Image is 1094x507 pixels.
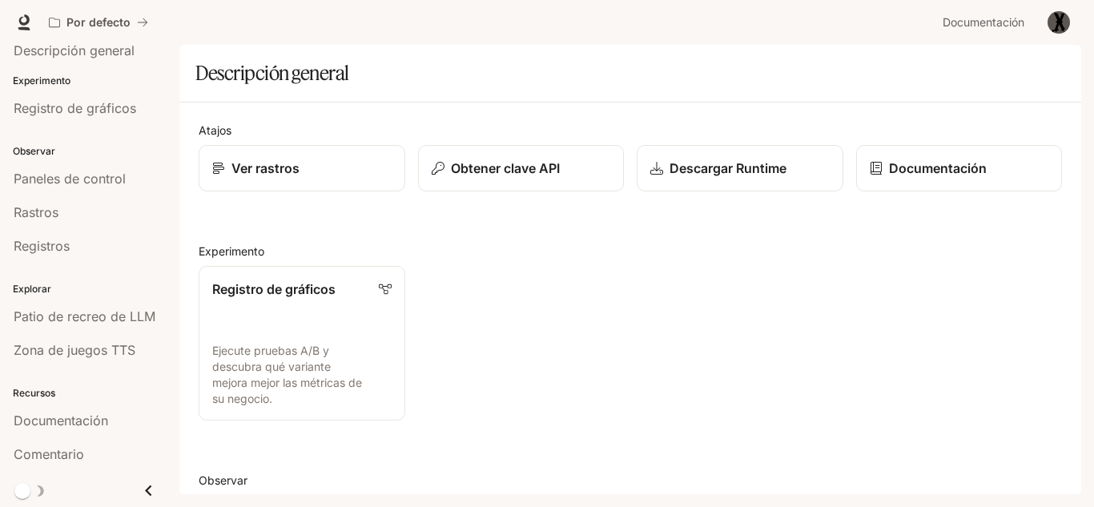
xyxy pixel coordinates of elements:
[1043,6,1075,38] button: Avatar de usuario
[856,145,1063,191] a: Documentación
[199,244,264,258] font: Experimento
[943,15,1024,29] font: Documentación
[212,281,336,297] font: Registro de gráficos
[42,6,155,38] button: Todos los espacios de trabajo
[1048,11,1070,34] img: Avatar de usuario
[212,344,362,405] font: Ejecute pruebas A/B y descubra qué variante mejora mejor las métricas de su negocio.
[199,145,405,191] a: Ver rastros
[199,473,247,487] font: Observar
[451,160,560,176] font: Obtener clave API
[195,61,349,85] font: Descripción general
[637,145,843,191] a: Descargar Runtime
[889,160,987,176] font: Documentación
[199,266,405,420] a: Registro de gráficosEjecute pruebas A/B y descubra qué variante mejora mejor las métricas de su n...
[66,15,131,29] font: Por defecto
[670,160,786,176] font: Descargar Runtime
[231,160,300,176] font: Ver rastros
[418,145,625,191] button: Obtener clave API
[936,6,1036,38] a: Documentación
[199,123,231,137] font: Atajos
